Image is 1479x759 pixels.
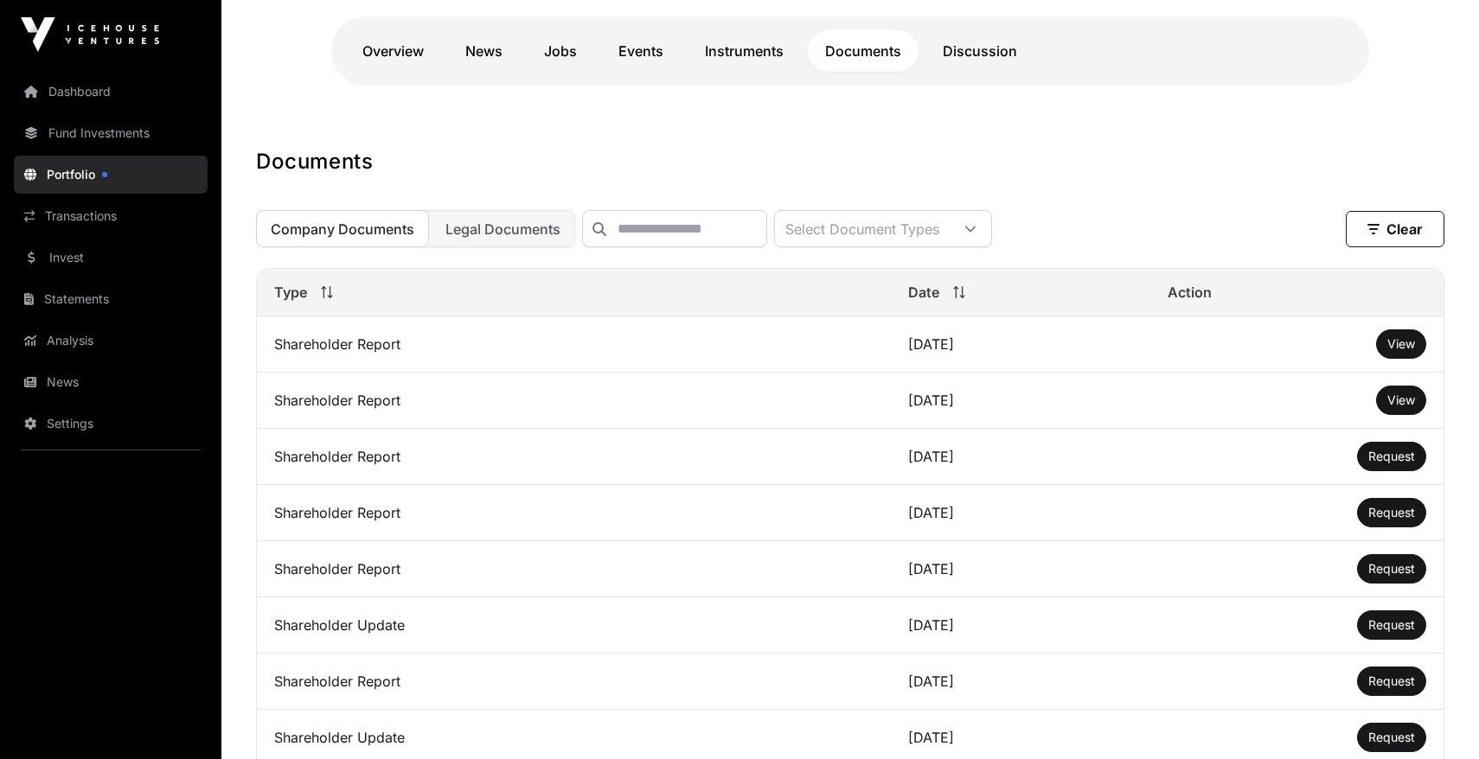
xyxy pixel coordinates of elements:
span: View [1387,392,1415,407]
iframe: Chat Widget [1393,676,1479,759]
td: Shareholder Report [257,373,891,429]
a: Events [601,30,681,72]
button: Request [1357,667,1426,696]
span: Company Documents [271,220,414,238]
button: Request [1357,554,1426,584]
h1: Documents [256,148,1444,175]
span: Request [1368,730,1415,744]
a: Analysis [14,322,208,360]
span: View [1387,336,1415,351]
button: Legal Documents [431,210,575,247]
td: Shareholder Report [257,316,891,373]
td: [DATE] [891,316,1150,373]
span: Request [1368,561,1415,576]
nav: Tabs [345,30,1355,72]
a: News [14,363,208,401]
span: Date [908,282,939,303]
td: [DATE] [891,485,1150,541]
a: News [448,30,520,72]
a: Instruments [688,30,801,72]
td: Shareholder Update [257,597,891,654]
button: Request [1357,498,1426,527]
div: Select Document Types [775,211,950,246]
a: Settings [14,405,208,443]
a: View [1387,392,1415,409]
a: View [1387,335,1415,353]
a: Overview [345,30,441,72]
td: Shareholder Report [257,541,891,597]
span: Request [1368,673,1415,688]
a: Statements [14,280,208,318]
a: Documents [808,30,919,72]
a: Transactions [14,197,208,235]
button: Request [1357,610,1426,640]
td: [DATE] [891,597,1150,654]
a: Portfolio [14,156,208,194]
button: Request [1357,723,1426,752]
button: Company Documents [256,210,429,247]
a: Request [1368,616,1415,634]
button: View [1376,329,1426,359]
a: Fund Investments [14,114,208,152]
a: Request [1368,448,1415,465]
a: Request [1368,729,1415,746]
a: Jobs [527,30,594,72]
a: Invest [14,239,208,277]
span: Request [1368,449,1415,463]
span: Type [274,282,307,303]
a: Discussion [925,30,1034,72]
a: Request [1368,673,1415,690]
span: Request [1368,617,1415,632]
img: Icehouse Ventures Logo [21,17,159,52]
span: Request [1368,505,1415,520]
td: [DATE] [891,373,1150,429]
a: Dashboard [14,73,208,111]
td: Shareholder Report [257,429,891,485]
td: Shareholder Report [257,654,891,710]
button: View [1376,386,1426,415]
button: Clear [1346,211,1444,247]
a: Request [1368,504,1415,521]
td: [DATE] [891,654,1150,710]
span: Action [1168,282,1212,303]
td: [DATE] [891,541,1150,597]
a: Request [1368,560,1415,577]
span: Legal Documents [445,220,560,238]
td: Shareholder Report [257,485,891,541]
td: [DATE] [891,429,1150,485]
button: Request [1357,442,1426,471]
